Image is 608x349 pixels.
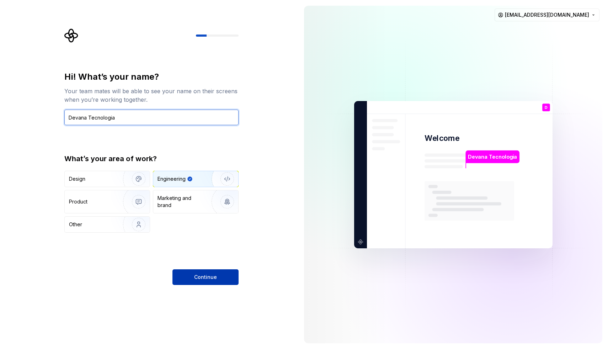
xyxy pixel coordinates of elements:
p: D [544,105,547,109]
span: Continue [194,274,217,281]
div: Design [69,175,85,183]
div: What’s your area of work? [64,154,239,164]
div: Product [69,198,87,205]
div: Other [69,221,82,228]
div: Engineering [158,175,186,183]
svg: Supernova Logo [64,28,79,43]
div: Hi! What’s your name? [64,71,239,83]
div: Your team mates will be able to see your name on their screens when you’re working together. [64,87,239,104]
p: Welcome [425,133,459,143]
p: Devana Tecnologia [468,153,517,160]
input: Han Solo [64,110,239,125]
button: [EMAIL_ADDRESS][DOMAIN_NAME] [495,9,599,21]
div: Marketing and brand [158,195,206,209]
span: [EMAIL_ADDRESS][DOMAIN_NAME] [505,11,589,18]
button: Continue [172,269,239,285]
